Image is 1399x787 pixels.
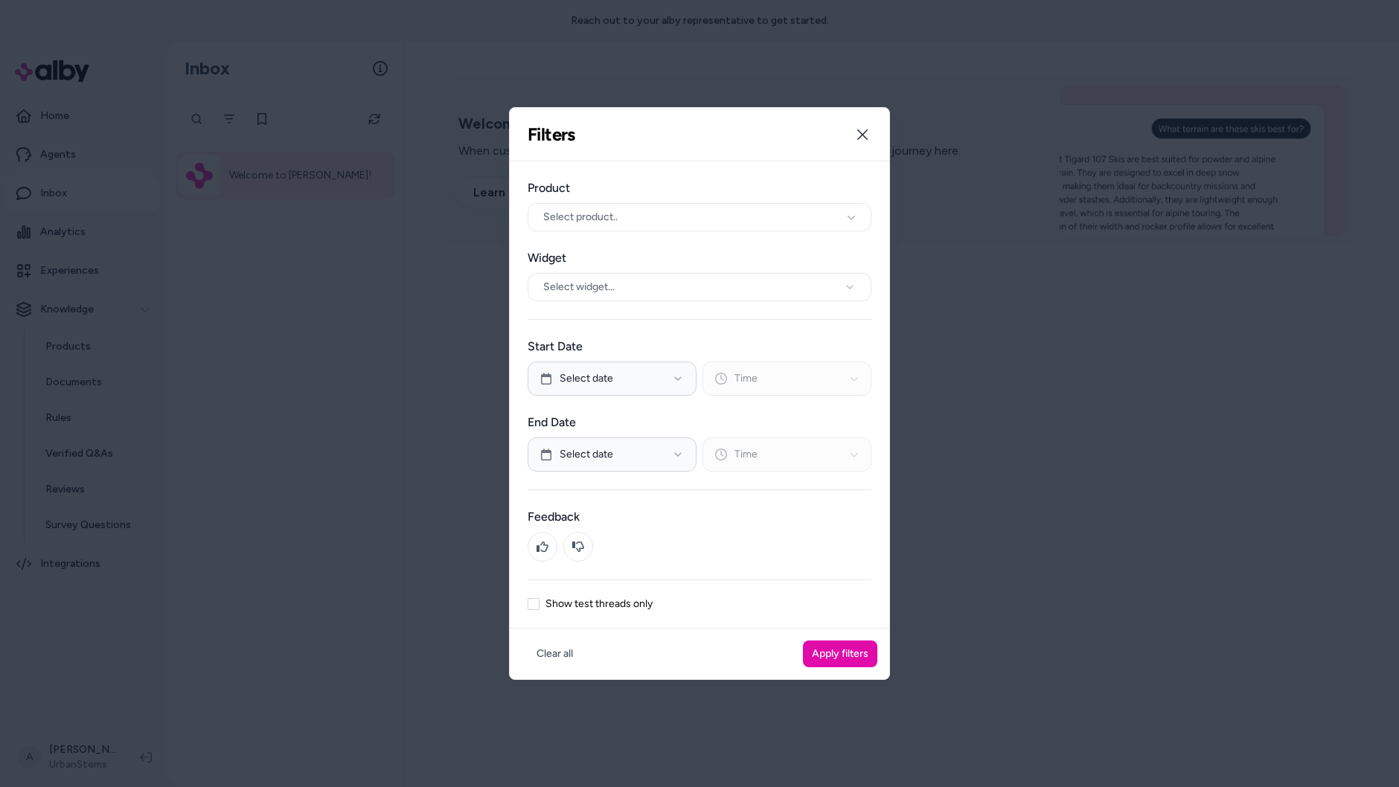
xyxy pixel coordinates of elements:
h2: Filters [528,123,575,146]
button: Select widget... [528,273,871,301]
button: Apply filters [803,640,877,667]
label: Feedback [528,508,871,526]
label: Widget [528,249,871,267]
label: End Date [528,414,871,431]
label: Product [528,179,871,197]
button: Select date [528,437,697,472]
span: Select product.. [543,210,618,225]
span: Select date [560,447,613,462]
button: Clear all [528,640,582,667]
label: Show test threads only [545,599,653,609]
label: Start Date [528,338,871,356]
span: Select date [560,371,613,386]
button: Select date [528,362,697,396]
